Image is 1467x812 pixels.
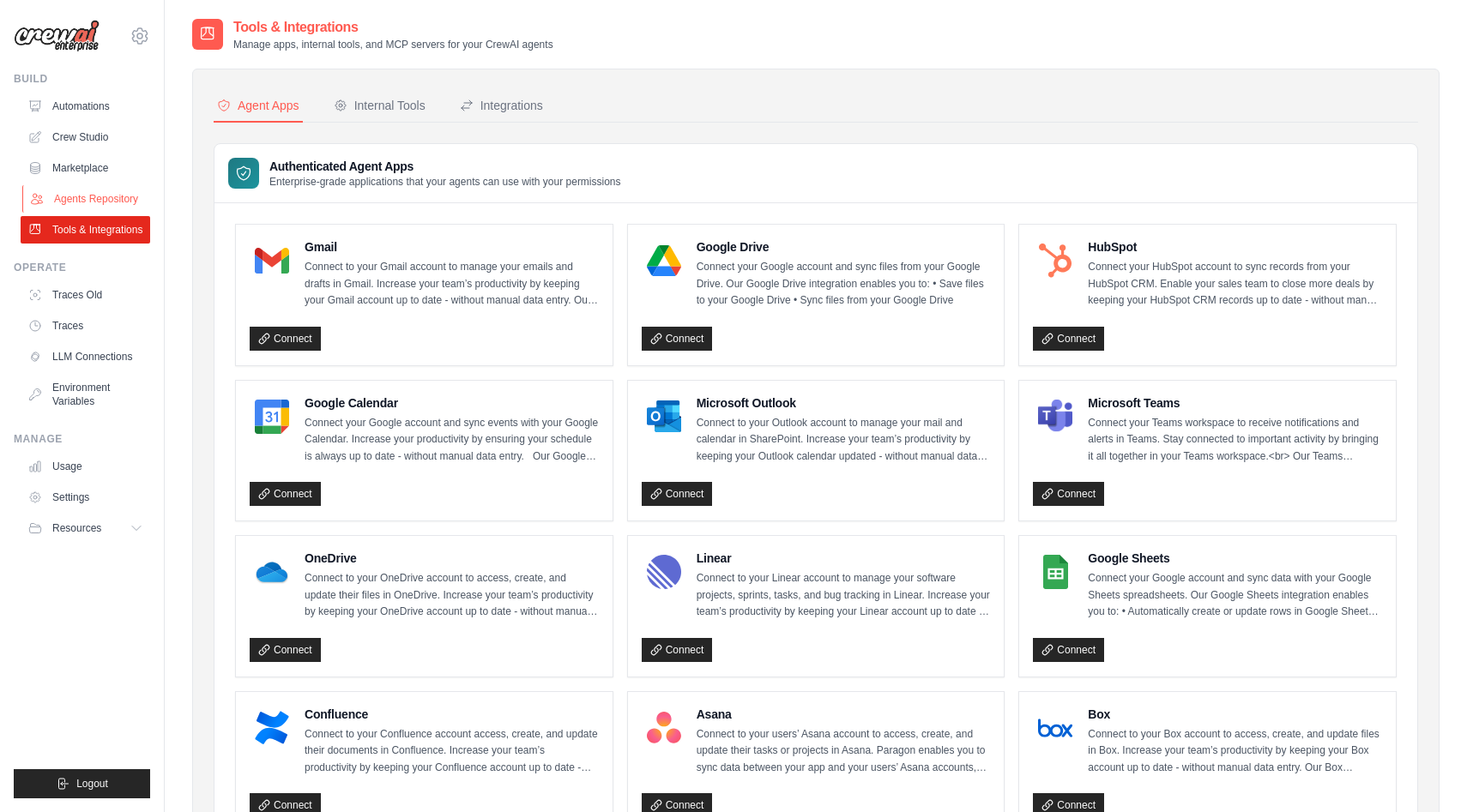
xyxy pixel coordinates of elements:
a: Traces Old [21,281,150,309]
button: Logout [14,769,150,798]
a: Environment Variables [21,374,150,415]
div: Internal Tools [334,97,426,114]
img: Gmail Logo [255,244,289,278]
img: OneDrive Logo [255,555,289,589]
h4: Google Calendar [305,394,599,412]
a: Usage [21,453,150,480]
a: Marketplace [21,154,150,182]
p: Connect to your Gmail account to manage your emails and drafts in Gmail. Increase your team’s pro... [305,259,599,310]
img: Google Drive Logo [647,244,681,278]
img: Logo [14,20,100,52]
h4: Linear [697,550,991,567]
p: Manage apps, internal tools, and MCP servers for your CrewAI agents [233,38,553,51]
a: Connect [1033,638,1104,662]
h4: Confluence [305,706,599,723]
img: Microsoft Outlook Logo [647,400,681,434]
h4: Microsoft Outlook [697,394,991,412]
p: Connect your Google account and sync data with your Google Sheets spreadsheets. Our Google Sheets... [1088,570,1382,621]
img: HubSpot Logo [1038,244,1072,278]
p: Connect to your Linear account to manage your software projects, sprints, tasks, and bug tracking... [697,570,991,621]
button: Resources [21,514,150,542]
a: Settings [21,484,150,511]
a: Tools & Integrations [21,216,150,244]
img: Confluence Logo [255,711,289,745]
div: Agent Apps [217,97,299,114]
a: LLM Connections [21,343,150,370]
p: Connect your Google account and sync files from your Google Drive. Our Google Drive integration e... [697,259,991,310]
button: Agent Apps [214,90,303,123]
a: Connect [642,638,713,662]
button: Internal Tools [330,90,429,123]
h4: Gmail [305,238,599,256]
h4: Microsoft Teams [1088,394,1382,412]
a: Connect [250,482,321,506]
h4: Google Drive [697,238,991,256]
div: Integrations [460,97,543,114]
h4: Asana [697,706,991,723]
h4: Google Sheets [1088,550,1382,567]
a: Connect [1033,482,1104,506]
div: Operate [14,261,150,274]
a: Connect [250,638,321,662]
a: Connect [250,327,321,351]
h4: Box [1088,706,1382,723]
p: Connect to your Confluence account access, create, and update their documents in Confluence. Incr... [305,726,599,777]
h4: HubSpot [1088,238,1382,256]
img: Google Calendar Logo [255,400,289,434]
div: Manage [14,432,150,446]
p: Connect your Google account and sync events with your Google Calendar. Increase your productivity... [305,415,599,466]
p: Connect to your Outlook account to manage your mail and calendar in SharePoint. Increase your tea... [697,415,991,466]
p: Connect to your Box account to access, create, and update files in Box. Increase your team’s prod... [1088,726,1382,777]
button: Integrations [456,90,546,123]
img: Box Logo [1038,711,1072,745]
span: Logout [76,777,108,791]
a: Agents Repository [22,185,152,213]
p: Connect to your users’ Asana account to access, create, and update their tasks or projects in Asa... [697,726,991,777]
img: Microsoft Teams Logo [1038,400,1072,434]
div: Build [14,72,150,86]
h2: Tools & Integrations [233,17,553,38]
span: Resources [52,521,101,535]
a: Automations [21,93,150,120]
img: Asana Logo [647,711,681,745]
p: Connect to your OneDrive account to access, create, and update their files in OneDrive. Increase ... [305,570,599,621]
p: Connect your Teams workspace to receive notifications and alerts in Teams. Stay connected to impo... [1088,415,1382,466]
a: Connect [642,327,713,351]
a: Connect [1033,327,1104,351]
h3: Authenticated Agent Apps [269,158,621,175]
h4: OneDrive [305,550,599,567]
p: Enterprise-grade applications that your agents can use with your permissions [269,175,621,189]
p: Connect your HubSpot account to sync records from your HubSpot CRM. Enable your sales team to clo... [1088,259,1382,310]
a: Connect [642,482,713,506]
img: Linear Logo [647,555,681,589]
a: Traces [21,312,150,340]
a: Crew Studio [21,123,150,151]
img: Google Sheets Logo [1038,555,1072,589]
